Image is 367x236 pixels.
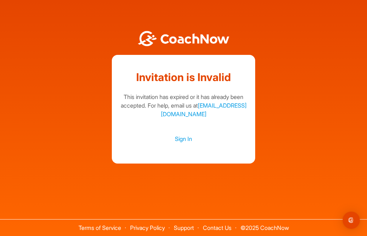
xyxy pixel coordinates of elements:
[130,224,165,231] a: Privacy Policy
[119,69,248,85] h1: Invitation is Invalid
[203,224,232,231] a: Contact Us
[343,212,360,229] div: Open Intercom Messenger
[137,31,230,46] img: BwLJSsUCoWCh5upNqxVrqldRgqLPVwmV24tXu5FoVAoFEpwwqQ3VIfuoInZCoVCoTD4vwADAC3ZFMkVEQFDAAAAAElFTkSuQmCC
[78,224,121,231] a: Terms of Service
[119,134,248,143] a: Sign In
[237,220,292,231] span: © 2025 CoachNow
[161,102,247,118] a: [EMAIL_ADDRESS][DOMAIN_NAME]
[174,224,194,231] a: Support
[119,93,248,118] div: This invitation has expired or it has already been accepted. For help, email us at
